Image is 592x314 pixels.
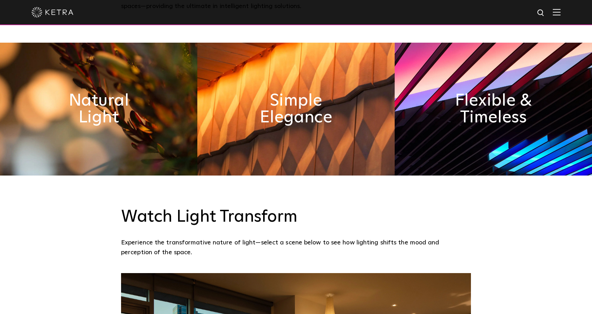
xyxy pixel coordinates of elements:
img: flexible_timeless_ketra [395,43,592,176]
h2: Simple Elegance [247,92,345,126]
img: search icon [537,9,545,17]
img: simple_elegance [197,43,395,176]
h2: Flexible & Timeless [444,92,543,126]
h2: Natural Light [49,92,148,126]
p: Experience the transformative nature of light—select a scene below to see how lighting shifts the... [121,238,467,258]
h3: Watch Light Transform [121,207,471,227]
img: ketra-logo-2019-white [31,7,73,17]
img: Hamburger%20Nav.svg [553,9,561,15]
